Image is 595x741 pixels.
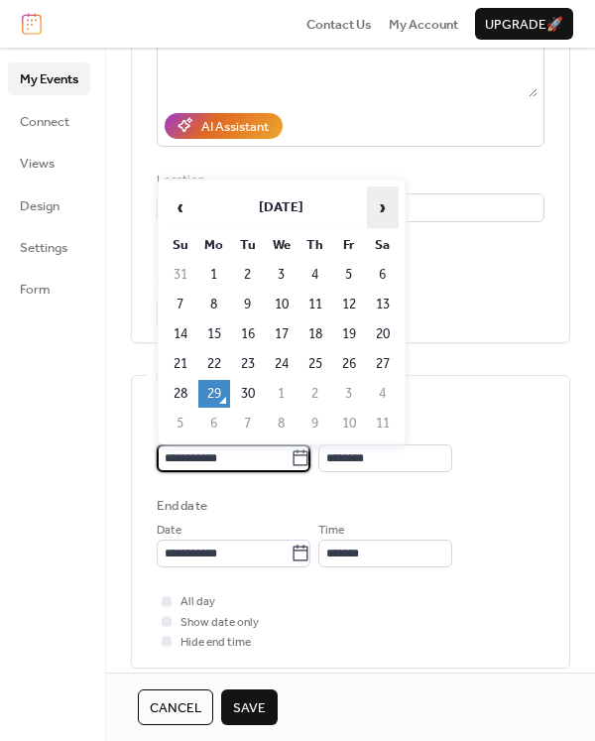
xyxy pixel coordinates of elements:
[138,689,213,725] button: Cancel
[299,410,331,437] td: 9
[20,154,55,174] span: Views
[333,380,365,408] td: 3
[233,698,266,718] span: Save
[180,592,215,612] span: All day
[198,410,230,437] td: 6
[198,261,230,289] td: 1
[157,171,540,190] div: Location
[165,350,196,378] td: 21
[198,231,230,259] th: Mo
[165,291,196,318] td: 7
[299,231,331,259] th: Th
[266,410,297,437] td: 8
[333,410,365,437] td: 10
[367,350,399,378] td: 27
[221,689,278,725] button: Save
[299,380,331,408] td: 2
[232,291,264,318] td: 9
[333,231,365,259] th: Fr
[232,380,264,408] td: 30
[232,231,264,259] th: Tu
[8,147,90,179] a: Views
[389,14,458,34] a: My Account
[299,350,331,378] td: 25
[367,380,399,408] td: 4
[367,231,399,259] th: Sa
[485,15,563,35] span: Upgrade 🚀
[368,187,398,227] span: ›
[157,521,181,541] span: Date
[198,186,365,229] th: [DATE]
[8,105,90,137] a: Connect
[201,117,269,137] div: AI Assistant
[180,613,259,633] span: Show date only
[165,410,196,437] td: 5
[318,521,344,541] span: Time
[367,320,399,348] td: 20
[475,8,573,40] button: Upgrade🚀
[333,320,365,348] td: 19
[306,14,372,34] a: Contact Us
[333,261,365,289] td: 5
[8,62,90,94] a: My Events
[165,380,196,408] td: 28
[232,350,264,378] td: 23
[165,261,196,289] td: 31
[299,291,331,318] td: 11
[367,291,399,318] td: 13
[367,410,399,437] td: 11
[232,410,264,437] td: 7
[166,187,195,227] span: ‹
[20,112,69,132] span: Connect
[232,320,264,348] td: 16
[266,380,297,408] td: 1
[367,261,399,289] td: 6
[20,196,59,216] span: Design
[299,320,331,348] td: 18
[266,261,297,289] td: 3
[389,15,458,35] span: My Account
[20,238,67,258] span: Settings
[266,320,297,348] td: 17
[8,273,90,305] a: Form
[198,380,230,408] td: 29
[20,69,78,89] span: My Events
[165,113,283,139] button: AI Assistant
[165,320,196,348] td: 14
[299,261,331,289] td: 4
[306,15,372,35] span: Contact Us
[180,633,251,653] span: Hide end time
[8,231,90,263] a: Settings
[150,698,201,718] span: Cancel
[8,189,90,221] a: Design
[333,291,365,318] td: 12
[266,350,297,378] td: 24
[266,291,297,318] td: 10
[157,496,207,516] div: End date
[198,350,230,378] td: 22
[333,350,365,378] td: 26
[198,320,230,348] td: 15
[198,291,230,318] td: 8
[232,261,264,289] td: 2
[22,13,42,35] img: logo
[20,280,51,300] span: Form
[266,231,297,259] th: We
[165,231,196,259] th: Su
